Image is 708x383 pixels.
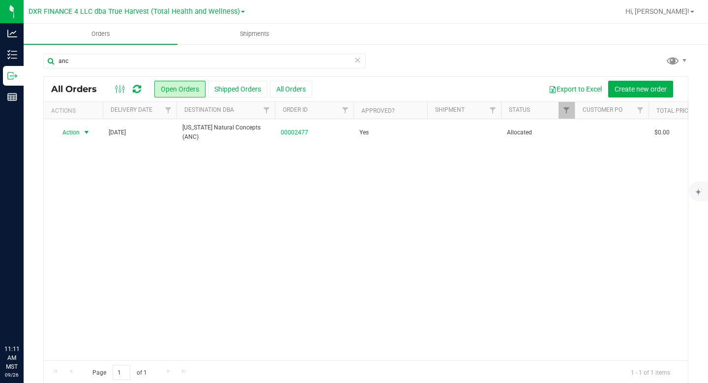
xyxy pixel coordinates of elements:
inline-svg: Outbound [7,71,17,81]
button: Create new order [608,81,673,97]
span: Shipments [227,30,283,38]
input: Search Order ID, Destination, Customer PO... [43,54,366,68]
span: $0.00 [654,128,670,137]
a: Delivery Date [111,106,152,113]
a: Shipment [435,106,465,113]
span: Clear [354,54,361,66]
button: Export to Excel [542,81,608,97]
span: Hi, [PERSON_NAME]! [625,7,689,15]
iframe: Resource center unread badge [29,303,41,315]
a: Filter [337,102,354,119]
a: Status [509,106,530,113]
span: Allocated [507,128,569,137]
button: Shipped Orders [208,81,267,97]
a: Order ID [283,106,308,113]
a: Total Price [656,107,692,114]
inline-svg: Analytics [7,29,17,38]
span: DXR FINANCE 4 LLC dba True Harvest (Total Health and Wellness) [29,7,240,16]
input: 1 [113,365,130,380]
a: Customer PO [583,106,622,113]
button: Open Orders [154,81,206,97]
a: Shipments [177,24,331,44]
button: All Orders [270,81,312,97]
span: Action [54,126,80,139]
span: Create new order [615,85,667,93]
span: Page of 1 [84,365,155,380]
span: All Orders [51,84,107,95]
a: Approved? [361,107,395,114]
iframe: Resource center [10,304,39,334]
span: Yes [359,128,369,137]
a: Filter [559,102,575,119]
span: [US_STATE] Natural Concepts (ANC) [182,123,269,142]
a: 00002477 [281,128,308,137]
span: select [81,126,93,139]
a: Filter [632,102,649,119]
span: Orders [78,30,123,38]
p: 09/26 [4,371,19,379]
p: 11:11 AM MST [4,345,19,371]
span: 1 - 1 of 1 items [623,365,678,380]
a: Filter [485,102,501,119]
inline-svg: Reports [7,92,17,102]
a: Orders [24,24,177,44]
span: [DATE] [109,128,126,137]
inline-svg: Inventory [7,50,17,60]
a: Filter [259,102,275,119]
a: Destination DBA [184,106,234,113]
div: Actions [51,107,99,114]
a: Filter [160,102,177,119]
